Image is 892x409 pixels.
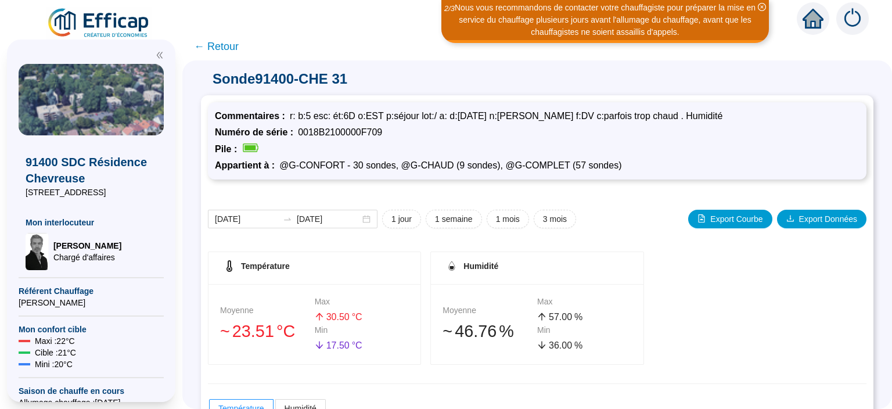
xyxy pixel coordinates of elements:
span: [PERSON_NAME] [19,297,164,308]
span: Cible : 21 °C [35,347,76,358]
span: Mon confort cible [19,324,164,335]
span: arrow-up [315,312,324,321]
span: °C [276,319,295,344]
span: to [283,214,292,224]
span: 0018B2100000F709 [298,127,382,137]
div: Max [537,296,632,308]
button: 1 mois [487,210,529,228]
span: download [786,214,794,223]
span: Saison de chauffe en cours [19,385,164,397]
span: Chargé d'affaires [53,252,121,263]
span: 57 [549,312,559,322]
span: Appartient à : [215,160,279,170]
span: Numéro de série : [215,127,298,137]
span: % [499,319,514,344]
span: Commentaires : [215,111,290,121]
span: 1 semaine [435,213,473,225]
span: .76 [473,322,497,340]
span: .51 [251,322,274,340]
span: close-circle [758,3,766,11]
span: arrow-down [537,340,546,350]
span: Export Données [799,213,857,225]
span: Température [241,261,290,271]
span: [PERSON_NAME] [53,240,121,252]
img: Chargé d'affaires [26,233,49,270]
span: % [574,310,582,324]
span: Allumage chauffage : [DATE] [19,397,164,408]
span: arrow-down [315,340,324,350]
span: 36 [549,340,559,350]
span: Sonde 91400-CHE 31 [201,70,873,88]
span: Maxi : 22 °C [35,335,75,347]
div: Moyenne [220,304,315,317]
span: 1 mois [496,213,520,225]
div: Min [315,324,409,336]
button: Export Données [777,210,866,228]
span: 󠁾~ [220,319,230,344]
span: arrow-up [537,312,546,321]
span: ← Retour [194,38,239,55]
span: Pile : [215,144,242,154]
span: Humidité [463,261,498,271]
div: Moyenne [443,304,537,317]
img: alerts [836,2,869,35]
button: 1 semaine [426,210,482,228]
span: .50 [336,312,349,322]
span: 46 [455,322,473,340]
button: 1 jour [382,210,421,228]
span: .50 [336,340,349,350]
span: Référent Chauffage [19,285,164,297]
span: double-left [156,51,164,59]
span: file-image [697,214,706,223]
span: 91400 SDC Résidence Chevreuse [26,154,157,186]
span: 1 jour [391,213,412,225]
span: .00 [559,312,572,322]
img: efficap energie logo [46,7,152,40]
span: 󠁾~ [443,319,452,344]
span: Mon interlocuteur [26,217,157,228]
button: 3 mois [534,210,576,228]
div: Nous vous recommandons de contacter votre chauffagiste pour préparer la mise en service du chauff... [443,2,767,38]
i: 2 / 3 [444,4,455,13]
div: Min [537,324,632,336]
span: Mini : 20 °C [35,358,73,370]
input: Date de fin [297,213,360,225]
span: 30 [326,312,337,322]
span: swap-right [283,214,292,224]
span: 17 [326,340,337,350]
span: Export Courbe [710,213,762,225]
span: 23 [232,322,251,340]
input: Date de début [215,213,278,225]
span: @G-CONFORT - 30 sondes, @G-CHAUD (9 sondes), @G-COMPLET (57 sondes) [279,160,621,170]
span: r: b:5 esc: ét:6D o:EST p:séjour lot:/ a: d:[DATE] n:[PERSON_NAME] f:DV c:parfois trop chaud . Hu... [290,111,722,121]
div: Max [315,296,409,308]
span: 3 mois [543,213,567,225]
span: °C [352,310,362,324]
span: % [574,339,582,353]
span: home [803,8,823,29]
button: Export Courbe [688,210,772,228]
span: .00 [559,340,572,350]
span: [STREET_ADDRESS] [26,186,157,198]
span: °C [352,339,362,353]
